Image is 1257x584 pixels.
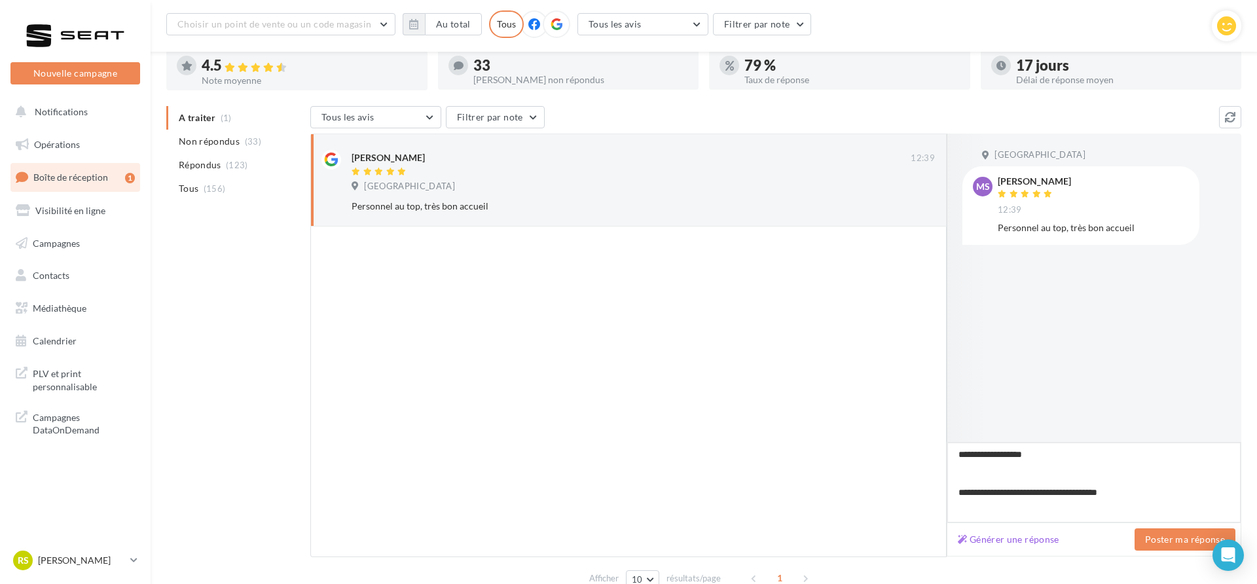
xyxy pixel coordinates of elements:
[8,131,143,158] a: Opérations
[953,532,1065,547] button: Générer une réponse
[8,98,137,126] button: Notifications
[245,136,261,147] span: (33)
[744,75,960,84] div: Taux de réponse
[179,135,240,148] span: Non répondus
[998,177,1071,186] div: [PERSON_NAME]
[33,270,69,281] span: Contacts
[10,548,140,573] a: RS [PERSON_NAME]
[33,335,77,346] span: Calendrier
[18,554,29,567] span: RS
[998,221,1189,234] div: Personnel au top, très bon accueil
[8,230,143,257] a: Campagnes
[744,58,960,73] div: 79 %
[202,76,417,85] div: Note moyenne
[364,181,455,192] span: [GEOGRAPHIC_DATA]
[125,173,135,183] div: 1
[352,151,425,164] div: [PERSON_NAME]
[1016,58,1231,73] div: 17 jours
[33,365,135,393] span: PLV et print personnalisable
[998,204,1022,216] span: 12:39
[403,13,482,35] button: Au total
[473,75,689,84] div: [PERSON_NAME] non répondus
[589,18,642,29] span: Tous les avis
[425,13,482,35] button: Au total
[204,183,226,194] span: (156)
[166,13,395,35] button: Choisir un point de vente ou un code magasin
[713,13,812,35] button: Filtrer par note
[8,359,143,398] a: PLV et print personnalisable
[994,149,1085,161] span: [GEOGRAPHIC_DATA]
[38,554,125,567] p: [PERSON_NAME]
[179,158,221,172] span: Répondus
[33,237,80,248] span: Campagnes
[911,153,935,164] span: 12:39
[446,106,545,128] button: Filtrer par note
[8,163,143,191] a: Boîte de réception1
[33,172,108,183] span: Boîte de réception
[8,327,143,355] a: Calendrier
[352,200,850,213] div: Personnel au top, très bon accueil
[1016,75,1231,84] div: Délai de réponse moyen
[8,262,143,289] a: Contacts
[473,58,689,73] div: 33
[577,13,708,35] button: Tous les avis
[35,106,88,117] span: Notifications
[202,58,417,73] div: 4.5
[8,403,143,442] a: Campagnes DataOnDemand
[226,160,248,170] span: (123)
[1212,539,1244,571] div: Open Intercom Messenger
[976,180,990,193] span: MS
[310,106,441,128] button: Tous les avis
[321,111,374,122] span: Tous les avis
[8,295,143,322] a: Médiathèque
[177,18,371,29] span: Choisir un point de vente ou un code magasin
[33,409,135,437] span: Campagnes DataOnDemand
[8,197,143,225] a: Visibilité en ligne
[10,62,140,84] button: Nouvelle campagne
[179,182,198,195] span: Tous
[1135,528,1235,551] button: Poster ma réponse
[35,205,105,216] span: Visibilité en ligne
[489,10,524,38] div: Tous
[34,139,80,150] span: Opérations
[33,302,86,314] span: Médiathèque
